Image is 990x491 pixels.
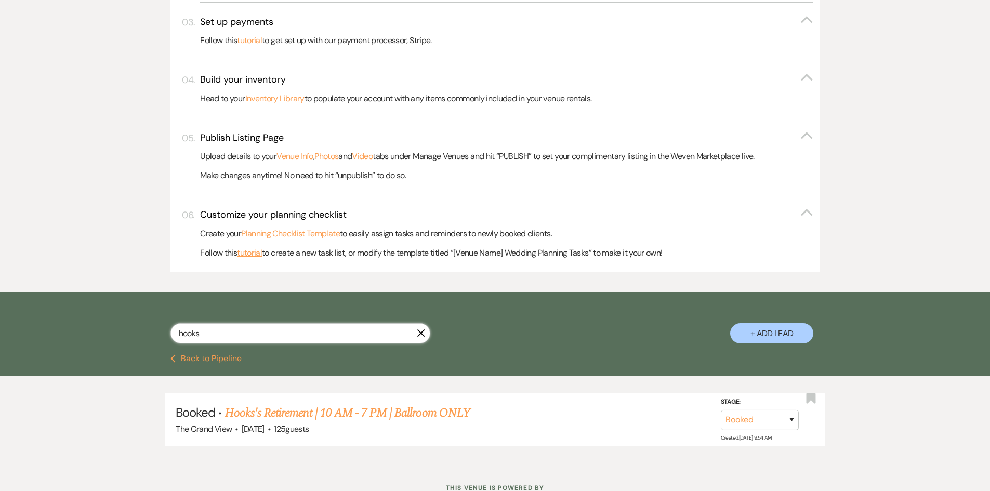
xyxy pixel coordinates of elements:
[245,92,305,105] a: Inventory Library
[200,208,347,221] h3: Customize your planning checklist
[176,404,215,420] span: Booked
[200,208,813,221] button: Customize your planning checklist
[176,423,232,434] span: The Grand View
[314,150,338,163] a: Photos
[200,92,813,105] p: Head to your to populate your account with any items commonly included in your venue rentals.
[200,131,813,144] button: Publish Listing Page
[352,150,373,163] a: Video
[721,396,799,408] label: Stage:
[225,404,470,422] a: Hooks's Retirement | 10 AM - 7 PM | Ballroom ONLY
[242,423,265,434] span: [DATE]
[200,150,813,163] p: Upload details to your , and tabs under Manage Venues and hit “PUBLISH” to set your complimentary...
[200,131,284,144] h3: Publish Listing Page
[200,73,286,86] h3: Build your inventory
[241,227,340,241] a: Planning Checklist Template
[730,323,813,343] button: + Add Lead
[170,323,430,343] input: Search by name, event date, email address or phone number
[200,169,813,182] p: Make changes anytime! No need to hit “unpublish” to do so.
[200,16,813,29] button: Set up payments
[200,246,813,260] p: Follow this to create a new task list, or modify the template titled “[Venue Name] Wedding Planni...
[200,16,273,29] h3: Set up payments
[237,34,262,47] a: tutorial
[200,34,813,47] p: Follow this to get set up with our payment processor, Stripe.
[274,423,309,434] span: 125 guests
[237,246,262,260] a: tutorial
[200,227,813,241] p: Create your to easily assign tasks and reminders to newly booked clients.
[276,150,313,163] a: Venue Info
[721,434,772,441] span: Created: [DATE] 9:54 AM
[170,354,242,363] button: Back to Pipeline
[200,73,813,86] button: Build your inventory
